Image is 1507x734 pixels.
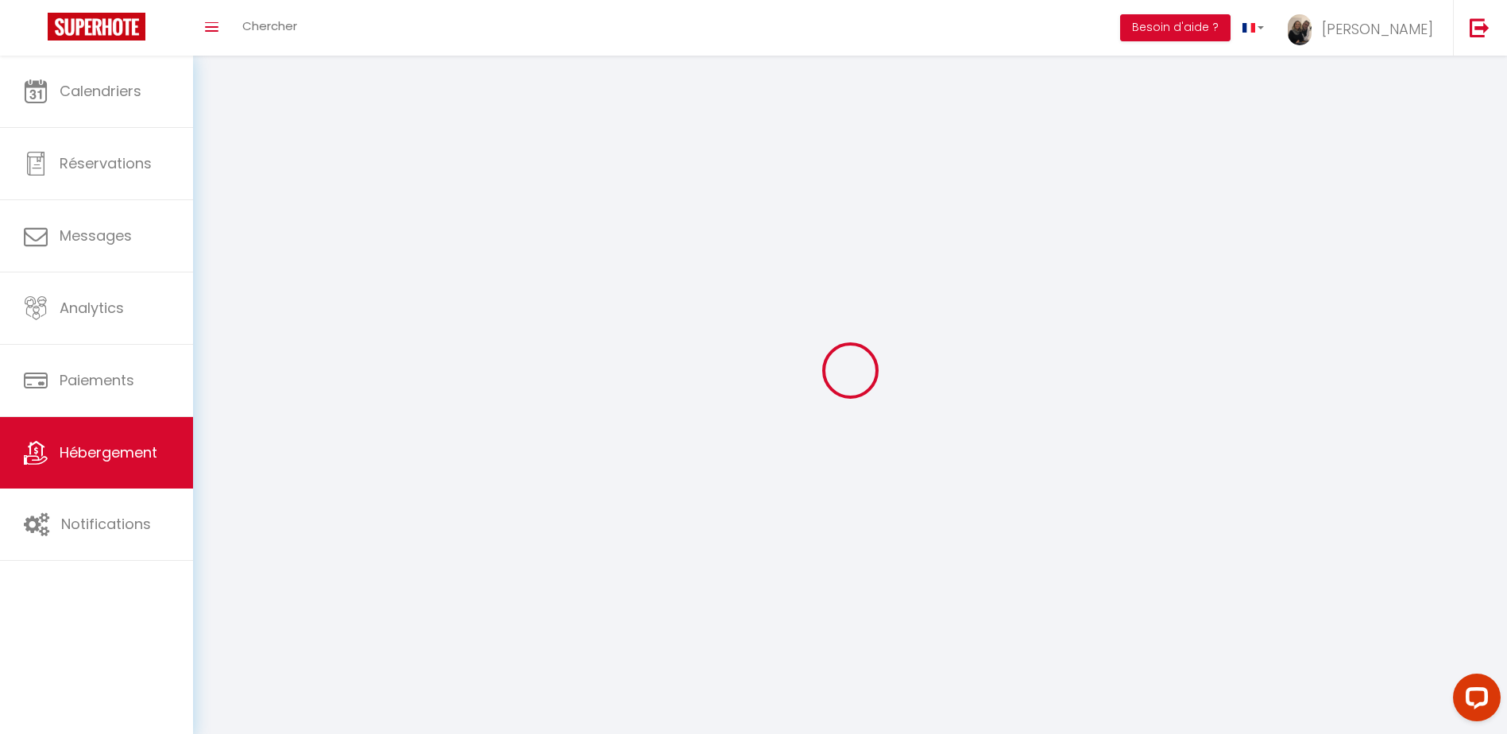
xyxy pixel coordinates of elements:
[60,226,132,245] span: Messages
[60,298,124,318] span: Analytics
[60,81,141,101] span: Calendriers
[242,17,297,34] span: Chercher
[60,153,152,173] span: Réservations
[1440,667,1507,734] iframe: LiveChat chat widget
[60,442,157,462] span: Hébergement
[1322,19,1433,39] span: [PERSON_NAME]
[1288,14,1312,45] img: ...
[1120,14,1231,41] button: Besoin d'aide ?
[60,370,134,390] span: Paiements
[48,13,145,41] img: Super Booking
[1470,17,1490,37] img: logout
[61,514,151,534] span: Notifications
